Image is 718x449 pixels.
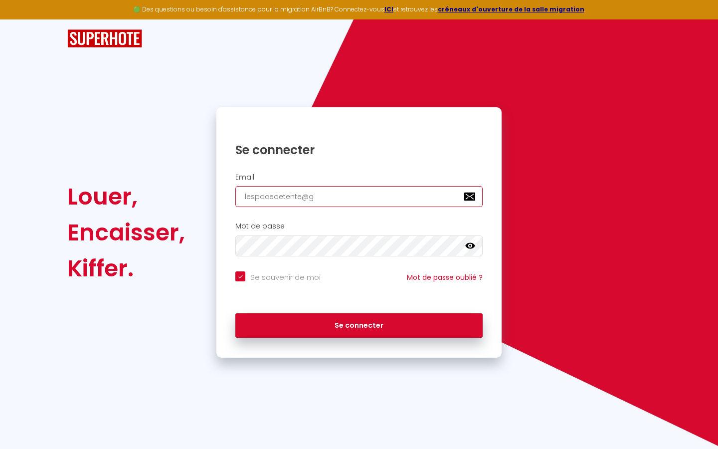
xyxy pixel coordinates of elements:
[235,173,483,182] h2: Email
[8,4,38,34] button: Ouvrir le widget de chat LiveChat
[67,215,185,250] div: Encaisser,
[67,29,142,48] img: SuperHote logo
[67,179,185,215] div: Louer,
[235,222,483,230] h2: Mot de passe
[235,186,483,207] input: Ton Email
[438,5,584,13] a: créneaux d'ouverture de la salle migration
[407,272,483,282] a: Mot de passe oublié ?
[384,5,393,13] a: ICI
[67,250,185,286] div: Kiffer.
[235,142,483,158] h1: Se connecter
[235,313,483,338] button: Se connecter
